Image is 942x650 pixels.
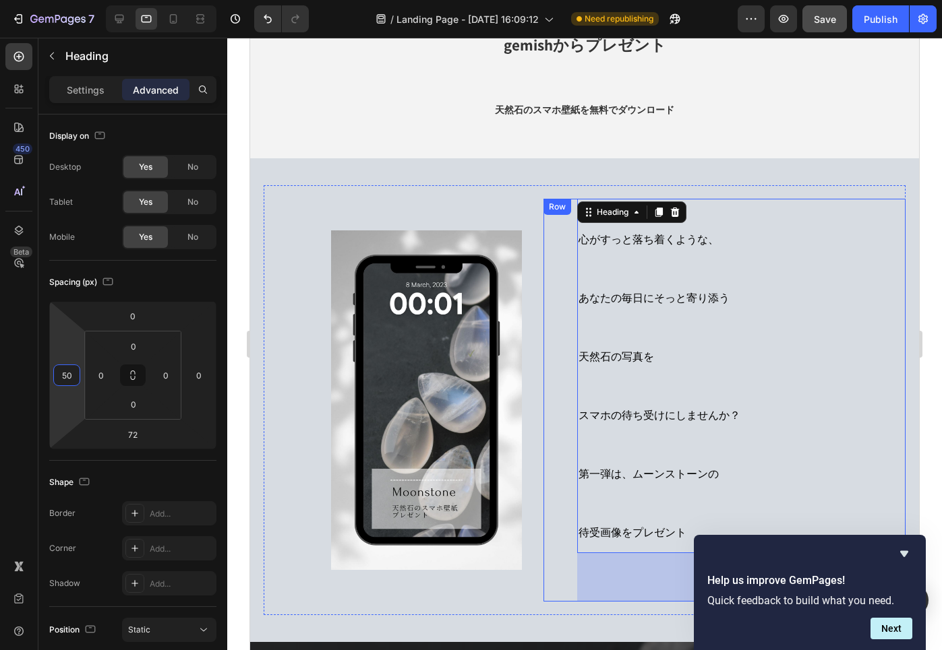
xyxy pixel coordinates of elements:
[707,573,912,589] h2: Help us improve GemPages!
[133,83,179,97] p: Advanced
[49,161,81,173] div: Desktop
[49,196,73,208] div: Tablet
[10,247,32,257] div: Beta
[707,546,912,639] div: Help us improve GemPages!
[189,365,209,385] input: 0
[119,424,146,445] input: 72
[156,365,176,385] input: 0px
[49,621,98,639] div: Position
[864,12,897,26] div: Publish
[245,66,424,78] span: 天然石のスマホ壁紙を無料でダウンロード
[871,618,912,639] button: Next question
[328,312,404,326] span: 天然石の写真を
[814,13,836,25] span: Save
[328,488,436,502] span: 待受画像をプレゼント
[328,253,479,267] span: あなたの毎日にそっと寄り添う
[396,12,539,26] span: Landing Page - [DATE] 16:09:12
[254,5,309,32] div: Undo/Redo
[67,83,105,97] p: Settings
[187,161,198,173] span: No
[328,195,469,209] span: 心がすっと落ち着くような、
[328,429,469,443] span: 第一弾は、ムーンストーンの
[65,48,211,64] p: Heading
[139,161,152,173] span: Yes
[81,193,272,532] img: gempages_471873632163857440-d23a8f08-8675-4303-b320-b84f572236a4.jpg
[120,336,147,356] input: 0px
[328,370,490,385] span: スマホの待ち受けにしませんか？
[187,196,198,208] span: No
[49,577,80,589] div: Shadow
[150,578,213,590] div: Add...
[88,11,94,27] p: 7
[852,5,909,32] button: Publish
[896,546,912,562] button: Hide survey
[49,542,76,554] div: Corner
[91,365,111,385] input: 0px
[707,594,912,607] p: Quick feedback to build what you need.
[128,624,150,635] span: Static
[49,507,76,519] div: Border
[344,168,381,181] div: Heading
[5,5,100,32] button: 7
[250,38,919,650] iframe: Design area
[49,273,116,292] div: Spacing (px)
[49,474,92,492] div: Shape
[122,618,216,642] button: Static
[13,143,32,154] div: 450
[119,306,146,326] input: 0
[49,231,75,243] div: Mobile
[57,365,77,385] input: 50
[139,196,152,208] span: Yes
[802,5,847,32] button: Save
[150,543,213,555] div: Add...
[150,508,213,520] div: Add...
[187,231,198,243] span: No
[49,127,108,145] div: Display on
[585,13,653,25] span: Need republishing
[296,163,318,175] div: Row
[390,12,394,26] span: /
[120,394,147,414] input: 0px
[139,231,152,243] span: Yes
